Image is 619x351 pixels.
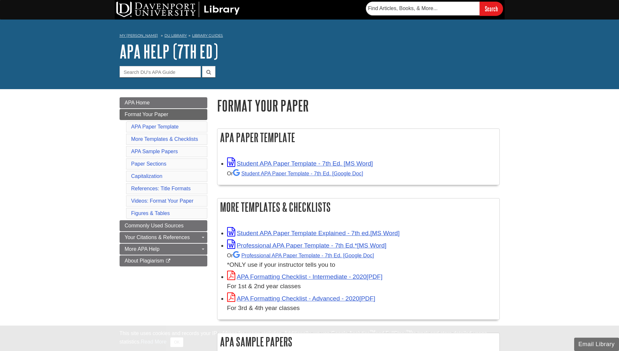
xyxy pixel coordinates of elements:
[120,41,218,61] a: APA Help (7th Ed)
[217,97,500,114] h1: Format Your Paper
[120,220,207,231] a: Commonly Used Sources
[125,235,190,240] span: Your Citations & References
[116,2,240,17] img: DU Library
[227,250,496,270] div: *ONLY use if your instructor tells you to
[131,198,194,204] a: Videos: Format Your Paper
[120,109,207,120] a: Format Your Paper
[192,33,223,38] a: Library Guides
[227,304,496,313] div: For 3rd & 4th year classes
[131,149,178,154] a: APA Sample Papers
[227,230,400,236] a: Link opens in new window
[131,124,179,129] a: APA Paper Template
[120,244,207,255] a: More APA Help
[120,66,201,77] input: Search DU's APA Guide
[120,31,500,42] nav: breadcrumb
[217,129,499,146] h2: APA Paper Template
[131,136,198,142] a: More Templates & Checklists
[131,161,167,167] a: Paper Sections
[227,295,375,302] a: Link opens in new window
[227,273,383,280] a: Link opens in new window
[227,170,363,176] small: Or
[164,33,187,38] a: DU Library
[125,223,184,228] span: Commonly Used Sources
[141,339,166,344] a: Read More
[227,252,374,258] small: Or
[125,100,150,105] span: APA Home
[131,186,191,191] a: References: Title Formats
[233,170,363,176] a: Student APA Paper Template - 7th Ed. [Google Doc]
[120,255,207,266] a: About Plagiarism
[125,258,164,263] span: About Plagiarism
[131,210,170,216] a: Figures & Tables
[227,282,496,291] div: For 1st & 2nd year classes
[217,333,499,350] h2: APA Sample Papers
[120,97,207,266] div: Guide Page Menu
[120,232,207,243] a: Your Citations & References
[366,2,503,16] form: Searches DU Library's articles, books, and more
[120,330,500,347] div: This site uses cookies and records your IP address for usage statistics. Additionally, we use Goo...
[217,198,499,216] h2: More Templates & Checklists
[120,33,158,38] a: My [PERSON_NAME]
[480,2,503,16] input: Search
[227,242,387,249] a: Link opens in new window
[125,112,168,117] span: Format Your Paper
[233,252,374,258] a: Professional APA Paper Template - 7th Ed.
[125,246,160,252] span: More APA Help
[165,259,171,263] i: This link opens in a new window
[366,2,480,15] input: Find Articles, Books, & More...
[227,160,373,167] a: Link opens in new window
[131,173,162,179] a: Capitalization
[170,337,183,347] button: Close
[574,338,619,351] button: Email Library
[120,97,207,108] a: APA Home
